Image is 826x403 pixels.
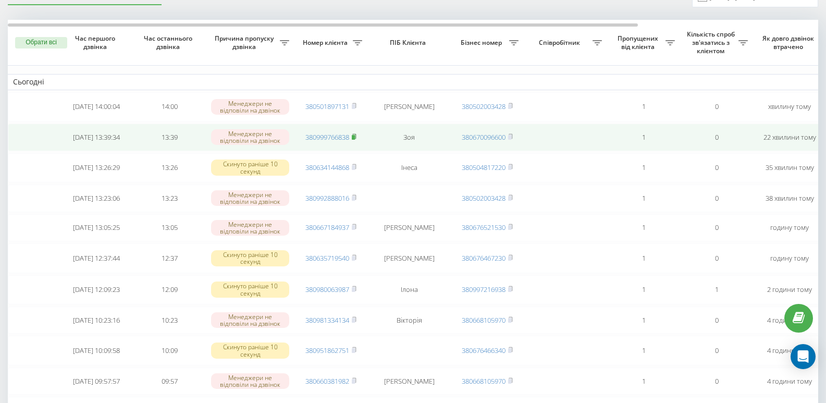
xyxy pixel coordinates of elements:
[791,344,816,369] div: Open Intercom Messenger
[607,124,680,151] td: 1
[211,312,289,328] div: Менеджери не відповіли на дзвінок
[367,92,451,121] td: [PERSON_NAME]
[607,185,680,212] td: 1
[607,214,680,242] td: 1
[753,124,826,151] td: 22 хвилини тому
[456,39,509,47] span: Бізнес номер
[60,92,133,121] td: [DATE] 14:00:04
[462,223,506,232] a: 380676521530
[367,275,451,304] td: Ілона
[305,102,349,111] a: 380501897131
[305,193,349,203] a: 380992888016
[462,193,506,203] a: 380502003428
[133,336,206,365] td: 10:09
[211,250,289,266] div: Скинуто раніше 10 секунд
[607,92,680,121] td: 1
[462,102,506,111] a: 380502003428
[607,275,680,304] td: 1
[60,368,133,395] td: [DATE] 09:57:57
[60,307,133,334] td: [DATE] 10:23:16
[60,153,133,182] td: [DATE] 13:26:29
[462,163,506,172] a: 380504817220
[367,214,451,242] td: [PERSON_NAME]
[753,243,826,273] td: годину тому
[680,307,753,334] td: 0
[367,368,451,395] td: [PERSON_NAME]
[753,214,826,242] td: годину тому
[680,92,753,121] td: 0
[133,275,206,304] td: 12:09
[68,34,125,51] span: Час першого дзвінка
[211,343,289,358] div: Скинуто раніше 10 секунд
[211,129,289,145] div: Менеджери не відповіли на дзвінок
[680,214,753,242] td: 0
[376,39,442,47] span: ПІБ Клієнта
[305,376,349,386] a: 380660381982
[60,124,133,151] td: [DATE] 13:39:34
[300,39,353,47] span: Номер клієнта
[607,243,680,273] td: 1
[607,307,680,334] td: 1
[60,336,133,365] td: [DATE] 10:09:58
[141,34,198,51] span: Час останнього дзвінка
[211,99,289,115] div: Менеджери не відповіли на дзвінок
[211,190,289,206] div: Менеджери не відповіли на дзвінок
[15,37,67,48] button: Обрати всі
[60,185,133,212] td: [DATE] 13:23:06
[211,34,280,51] span: Причина пропуску дзвінка
[529,39,593,47] span: Співробітник
[133,153,206,182] td: 13:26
[685,30,738,55] span: Кількість спроб зв'язатись з клієнтом
[680,153,753,182] td: 0
[607,153,680,182] td: 1
[607,336,680,365] td: 1
[462,253,506,263] a: 380676467230
[133,185,206,212] td: 13:23
[211,373,289,389] div: Менеджери не відповіли на дзвінок
[367,243,451,273] td: [PERSON_NAME]
[607,368,680,395] td: 1
[211,160,289,175] div: Скинуто раніше 10 секунд
[133,307,206,334] td: 10:23
[211,282,289,297] div: Скинуто раніше 10 секунд
[211,220,289,236] div: Менеджери не відповіли на дзвінок
[753,153,826,182] td: 35 хвилин тому
[761,34,818,51] span: Як довго дзвінок втрачено
[305,315,349,325] a: 380981334134
[680,124,753,151] td: 0
[305,163,349,172] a: 380634144868
[680,243,753,273] td: 0
[612,34,665,51] span: Пропущених від клієнта
[753,307,826,334] td: 4 години тому
[133,92,206,121] td: 14:00
[60,243,133,273] td: [DATE] 12:37:44
[305,132,349,142] a: 380999766838
[680,368,753,395] td: 0
[305,223,349,232] a: 380667184937
[680,185,753,212] td: 0
[753,275,826,304] td: 2 години тому
[133,243,206,273] td: 12:37
[462,376,506,386] a: 380668105970
[753,336,826,365] td: 4 години тому
[680,275,753,304] td: 1
[133,214,206,242] td: 13:05
[305,285,349,294] a: 380980063987
[305,253,349,263] a: 380635719540
[367,153,451,182] td: Інеса
[133,124,206,151] td: 13:39
[753,185,826,212] td: 38 хвилин тому
[462,346,506,355] a: 380676466340
[462,132,506,142] a: 380670096600
[367,124,451,151] td: Зоя
[133,368,206,395] td: 09:57
[462,285,506,294] a: 380997216938
[753,368,826,395] td: 4 години тому
[753,92,826,121] td: хвилину тому
[680,336,753,365] td: 0
[60,214,133,242] td: [DATE] 13:05:25
[60,275,133,304] td: [DATE] 12:09:23
[367,307,451,334] td: Вікторія
[462,315,506,325] a: 380668105970
[305,346,349,355] a: 380951862751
